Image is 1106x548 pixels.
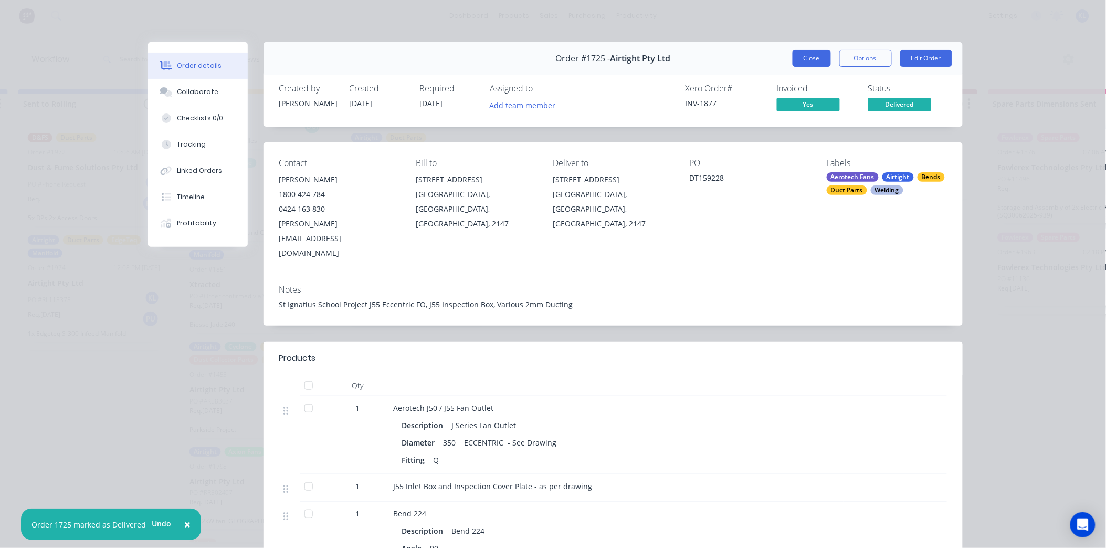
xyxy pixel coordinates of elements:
div: Linked Orders [177,166,222,175]
div: Order 1725 marked as Delivered [31,519,146,530]
button: Profitability [148,210,248,236]
button: Delivered [868,98,931,113]
button: Edit Order [900,50,952,67]
div: Airtight [882,172,914,182]
div: Order details [177,61,222,70]
span: 1 [356,481,360,492]
div: 0424 163 830 [279,202,399,216]
div: Bends [918,172,945,182]
div: Checklists 0/0 [177,113,223,123]
div: Bill to [416,158,536,168]
div: Invoiced [777,84,856,94]
div: [STREET_ADDRESS] [416,172,536,187]
div: [PERSON_NAME][EMAIL_ADDRESS][DOMAIN_NAME] [279,216,399,261]
div: Q [429,452,444,468]
div: Description [402,523,448,539]
span: Aerotech J50 / J55 Fan Outlet [394,403,494,413]
div: Created by [279,84,337,94]
div: [PERSON_NAME] [279,172,399,187]
div: [GEOGRAPHIC_DATA], [GEOGRAPHIC_DATA], [GEOGRAPHIC_DATA], 2147 [416,187,536,231]
div: Labels [827,158,947,168]
span: Bend 224 [394,509,427,519]
span: × [184,517,191,532]
div: DT159228 [690,172,810,187]
div: Collaborate [177,87,218,97]
div: Tracking [177,140,206,149]
div: Welding [871,185,903,195]
div: Status [868,84,947,94]
div: Assigned to [490,84,595,94]
div: J Series Fan Outlet [448,418,521,433]
div: Profitability [177,219,216,228]
div: INV-1877 [686,98,764,109]
div: Fitting [402,452,429,468]
button: Order details [148,53,248,79]
div: Timeline [177,192,205,202]
div: Notes [279,285,947,295]
div: Required [420,84,478,94]
button: Close [793,50,831,67]
div: Open Intercom Messenger [1070,512,1096,537]
div: Products [279,352,316,365]
button: Linked Orders [148,158,248,184]
div: Diameter [402,435,439,450]
div: Bend 224 [448,523,489,539]
div: [STREET_ADDRESS][GEOGRAPHIC_DATA], [GEOGRAPHIC_DATA], [GEOGRAPHIC_DATA], 2147 [553,172,673,231]
div: PO [690,158,810,168]
button: Timeline [148,184,248,210]
span: 1 [356,508,360,519]
span: Delivered [868,98,931,111]
button: Close [174,512,201,537]
div: [PERSON_NAME] [279,98,337,109]
div: 1800 424 784 [279,187,399,202]
span: J55 Inlet Box and Inspection Cover Plate - as per drawing [394,481,593,491]
div: Contact [279,158,399,168]
div: Aerotech Fans [827,172,879,182]
button: Add team member [484,98,561,112]
div: Deliver to [553,158,673,168]
span: Order #1725 - [555,54,610,64]
span: [DATE] [350,98,373,108]
div: St Ignatius School Project J55 Eccentric FO, J55 Inspection Box, Various 2mm Ducting [279,299,947,310]
div: Qty [326,375,389,396]
span: Airtight Pty Ltd [610,54,670,64]
div: [GEOGRAPHIC_DATA], [GEOGRAPHIC_DATA], [GEOGRAPHIC_DATA], 2147 [553,187,673,231]
button: Collaborate [148,79,248,105]
button: Checklists 0/0 [148,105,248,131]
div: 350 ECCENTRIC - See Drawing [439,435,561,450]
div: Description [402,418,448,433]
button: Undo [146,515,177,531]
div: Created [350,84,407,94]
div: [STREET_ADDRESS][GEOGRAPHIC_DATA], [GEOGRAPHIC_DATA], [GEOGRAPHIC_DATA], 2147 [416,172,536,231]
button: Add team member [490,98,562,112]
span: Yes [777,98,840,111]
div: Duct Parts [827,185,867,195]
span: 1 [356,402,360,413]
span: [DATE] [420,98,443,108]
div: Xero Order # [686,84,764,94]
button: Tracking [148,131,248,158]
div: [PERSON_NAME]1800 424 7840424 163 830[PERSON_NAME][EMAIL_ADDRESS][DOMAIN_NAME] [279,172,399,261]
div: [STREET_ADDRESS] [553,172,673,187]
button: Options [839,50,892,67]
